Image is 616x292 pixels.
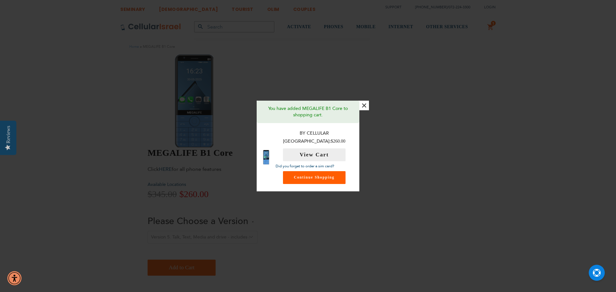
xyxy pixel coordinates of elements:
div: Accessibility Menu [7,271,21,285]
a: Did you forget to order a sim card? [276,163,334,169]
button: × [359,101,369,110]
span: $260.00 [331,139,346,144]
p: You have added MEGALIFE B1 Core to shopping cart. [261,105,355,118]
button: View Cart [283,148,346,161]
a: Continue Shopping [283,171,346,184]
p: By Cellular [GEOGRAPHIC_DATA]: [276,129,353,145]
div: Reviews [5,126,11,143]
